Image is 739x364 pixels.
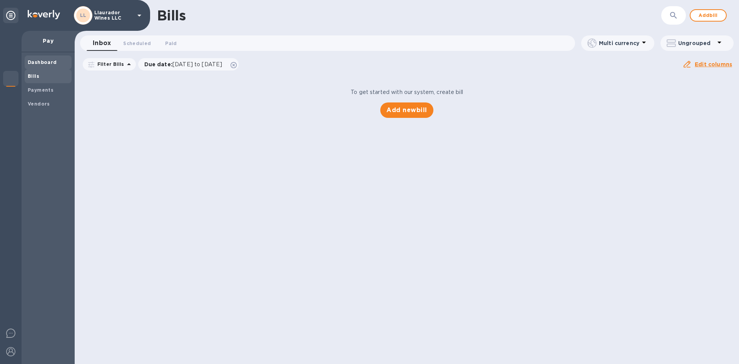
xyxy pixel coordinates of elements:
[28,37,69,45] p: Pay
[93,38,111,49] span: Inbox
[144,60,226,68] p: Due date :
[28,87,54,93] b: Payments
[678,39,715,47] p: Ungrouped
[80,12,87,18] b: LL
[28,101,50,107] b: Vendors
[690,9,727,22] button: Addbill
[6,55,15,65] img: Foreign exchange
[157,7,186,23] h1: Bills
[697,11,720,20] span: Add bill
[165,39,177,47] span: Paid
[380,198,433,214] button: Add newbill
[138,58,239,70] div: Due date:[DATE] to [DATE]
[172,61,222,67] span: [DATE] to [DATE]
[94,10,133,21] p: Llaurador Wines LLC
[28,10,60,19] img: Logo
[599,39,639,47] p: Multi currency
[94,61,124,67] p: Filter Bills
[351,184,463,192] p: To get started with our system, create bill
[3,8,18,23] div: Unpin categories
[28,73,39,79] b: Bills
[123,39,151,47] span: Scheduled
[28,59,57,65] b: Dashboard
[386,201,427,211] span: Add new bill
[695,61,732,67] u: Edit columns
